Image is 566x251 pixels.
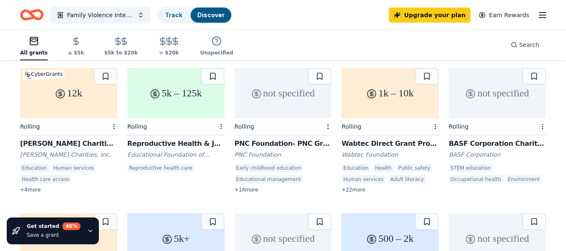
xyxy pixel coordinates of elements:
div: STEM education [449,164,492,172]
div: Adult literacy [389,175,426,184]
div: Occupational health [449,175,503,184]
a: Earn Rewards [474,8,534,23]
a: 5k – 125kRollingReproductive Health & Justice Grant ProgramEducational Foundation of AmericaRepro... [127,68,225,175]
a: not specifiedRollingPNC Foundation- PNC Grow Up GreatPNC FoundationEarly childhood educationEduca... [235,68,332,193]
div: 5k – 125k [127,68,225,118]
div: CyberGrants [23,70,65,78]
div: Rolling [341,123,361,130]
button: ≤ $5k [68,33,84,60]
div: Environment [506,175,542,184]
div: [PERSON_NAME] Charities, Inc. [20,150,117,159]
div: Early childhood education [235,164,303,172]
div: Human services [341,175,385,184]
a: 12kLocalCyberGrantsRolling[PERSON_NAME] Charities Grant[PERSON_NAME] Charities, Inc.EducationHuma... [20,68,117,193]
a: Track [165,11,182,18]
a: not specifiedRollingBASF Corporation Charitable ContributionsBASF CorporationSTEM educationOccupa... [449,68,546,186]
div: Educational Foundation of America [127,150,225,159]
div: Health care access [20,175,71,184]
div: Reproductive health care [127,164,194,172]
div: Educational management [235,175,303,184]
div: Rolling [20,123,40,130]
div: not specified [235,68,332,118]
button: Family Violence Intervention Program [50,7,151,23]
div: Wabtec Direct Grant Program [341,139,439,149]
div: > $20k [158,49,180,56]
button: > $20k [158,33,180,60]
button: $5k to $20k [104,33,138,60]
div: Public safety [397,164,432,172]
a: Upgrade your plan [389,8,470,23]
div: Save a grant [27,232,80,238]
button: TrackDiscover [158,7,232,23]
div: Get started [27,223,80,230]
div: + 14 more [235,186,332,193]
a: Discover [197,11,225,18]
a: Home [20,5,44,25]
div: 40 % [62,223,80,230]
div: Rolling [127,123,147,130]
div: Human services [52,164,96,172]
div: Reproductive Health & Justice Grant Program [127,139,225,149]
div: Education [20,164,49,172]
div: Education [341,164,370,172]
div: + 22 more [341,186,439,193]
div: + 4 more [20,186,117,193]
div: not specified [449,68,546,118]
button: All grants [20,33,48,60]
div: 12k [20,68,117,118]
a: 1k – 10kRollingWabtec Direct Grant ProgramWabtec FoundationEducationHealthPublic safetyHuman serv... [341,68,439,193]
div: PNC Foundation- PNC Grow Up Great [235,139,332,149]
span: Search [519,40,539,50]
button: Unspecified [200,33,233,60]
div: BASF Corporation Charitable Contributions [449,139,546,149]
div: ≤ $5k [68,49,84,56]
div: BASF Corporation [449,150,546,159]
div: Unspecified [200,49,233,56]
div: [PERSON_NAME] Charities Grant [20,139,117,149]
div: Health [373,164,393,172]
div: Rolling [449,123,468,130]
div: Rolling [235,123,254,130]
button: Search [504,36,546,53]
div: 1k – 10k [341,68,439,118]
div: PNC Foundation [235,150,332,159]
div: $5k to $20k [104,49,138,56]
div: Wabtec Foundation [341,150,439,159]
div: All grants [20,49,48,56]
span: Family Violence Intervention Program [67,10,134,20]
